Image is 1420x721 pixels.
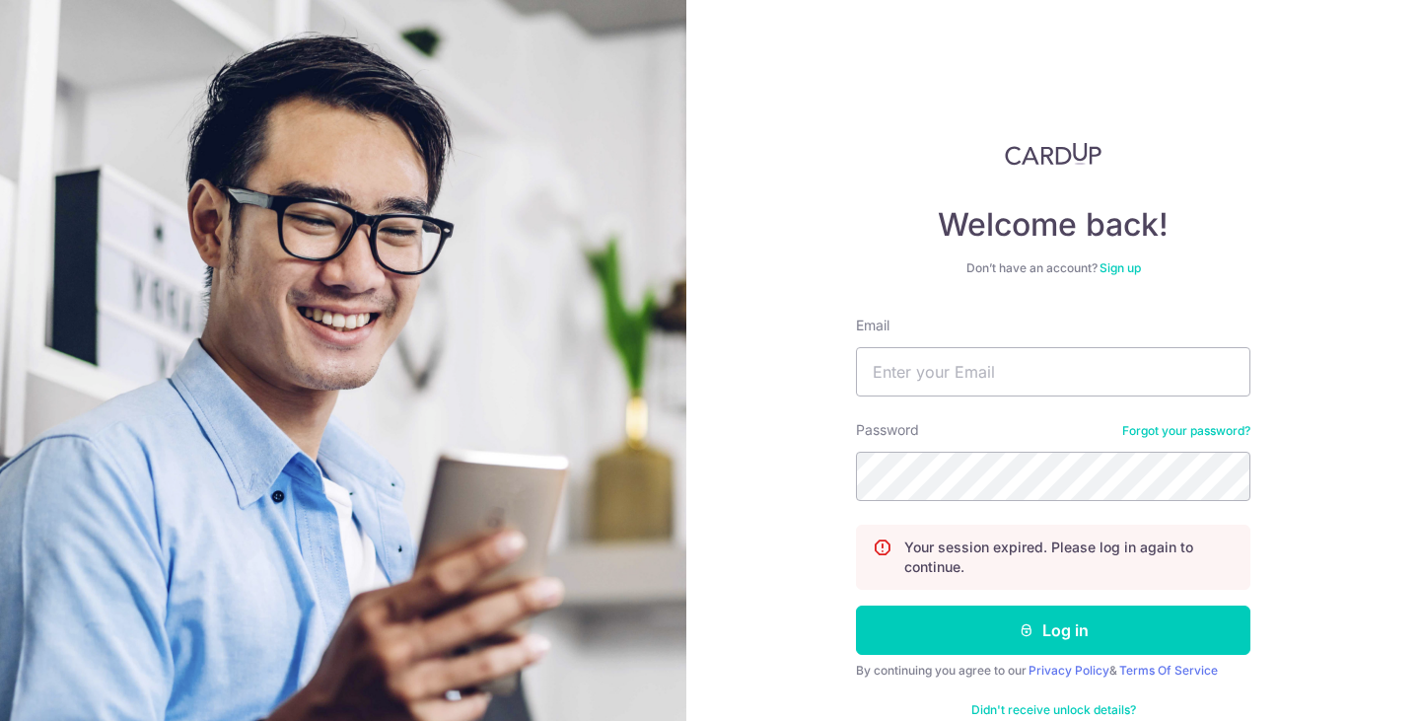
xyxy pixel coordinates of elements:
label: Email [856,316,889,335]
a: Forgot your password? [1122,423,1250,439]
label: Password [856,420,919,440]
p: Your session expired. Please log in again to continue. [904,538,1234,577]
h4: Welcome back! [856,205,1250,245]
a: Didn't receive unlock details? [971,702,1136,718]
div: Don’t have an account? [856,260,1250,276]
input: Enter your Email [856,347,1250,397]
button: Log in [856,606,1250,655]
img: CardUp Logo [1005,142,1101,166]
a: Sign up [1100,260,1141,275]
a: Terms Of Service [1119,663,1218,678]
a: Privacy Policy [1029,663,1109,678]
div: By continuing you agree to our & [856,663,1250,679]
